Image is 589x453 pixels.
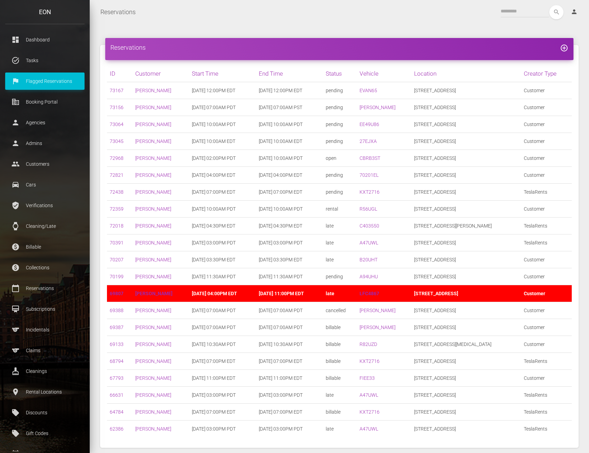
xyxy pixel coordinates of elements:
td: [STREET_ADDRESS][MEDICAL_DATA] [411,336,521,353]
a: KXT2716 [360,409,380,415]
td: TeslaRents [521,184,572,201]
td: late [323,251,357,268]
a: 70201EL [360,172,379,178]
td: [STREET_ADDRESS] [411,285,521,302]
td: billable [323,336,357,353]
a: 73045 [110,138,124,144]
a: person Admins [5,135,85,152]
a: [PERSON_NAME] [135,257,171,262]
a: KXT2716 [360,358,380,364]
a: A47UWL [360,426,378,432]
td: billable [323,319,357,336]
a: [PERSON_NAME] [135,155,171,161]
td: late [323,285,357,302]
p: Discounts [10,407,79,418]
td: Customer [521,150,572,167]
a: 69387 [110,325,124,330]
a: [PERSON_NAME] [135,122,171,127]
a: A94UHU [360,274,378,279]
td: [DATE] 12:00PM EDT [189,82,256,99]
td: Customer [521,82,572,99]
p: Gift Codes [10,428,79,438]
a: [PERSON_NAME] [135,426,171,432]
a: paid Billable [5,238,85,256]
a: sports Claims [5,342,85,359]
p: Collections [10,262,79,273]
button: search [549,5,563,19]
a: [PERSON_NAME] [135,358,171,364]
td: [STREET_ADDRESS] [411,319,521,336]
th: Vehicle [357,65,411,82]
td: late [323,234,357,251]
a: [PERSON_NAME] [135,341,171,347]
td: rental [323,201,357,218]
h4: Reservations [110,43,568,52]
a: task_alt Tasks [5,52,85,69]
a: [PERSON_NAME] [135,291,173,296]
td: Customer [521,302,572,319]
td: [DATE] 07:00PM EDT [256,404,323,421]
td: [DATE] 10:30AM PDT [256,336,323,353]
td: open [323,150,357,167]
td: [STREET_ADDRESS] [411,150,521,167]
td: pending [323,82,357,99]
a: EE49U86 [360,122,379,127]
a: paid Collections [5,259,85,276]
a: B20UHT [360,257,377,262]
p: Booking Portal [10,97,79,107]
a: [PERSON_NAME] [135,88,171,93]
a: local_offer Discounts [5,404,85,421]
td: [STREET_ADDRESS] [411,353,521,370]
td: [DATE] 03:30PM EDT [256,251,323,268]
td: [DATE] 11:00PM EDT [189,370,256,387]
a: local_offer Gift Codes [5,425,85,442]
td: TeslaRents [521,404,572,421]
p: Verifications [10,200,79,211]
th: Start Time [189,65,256,82]
a: 72821 [110,172,124,178]
td: [DATE] 03:00PM PDT [189,387,256,404]
p: Cars [10,180,79,190]
a: [PERSON_NAME] [135,325,171,330]
td: [DATE] 07:00AM PDT [189,319,256,336]
td: [STREET_ADDRESS] [411,116,521,133]
th: Creator Type [521,65,572,82]
td: [DATE] 10:00AM PDT [256,201,323,218]
td: [STREET_ADDRESS] [411,387,521,404]
td: [DATE] 10:00AM EDT [189,133,256,150]
td: [DATE] 07:00PM EDT [189,353,256,370]
a: 66631 [110,392,124,398]
a: 73064 [110,122,124,127]
a: corporate_fare Booking Portal [5,93,85,110]
td: [STREET_ADDRESS] [411,302,521,319]
td: [DATE] 07:00PM EDT [189,404,256,421]
a: LFC4867 [360,291,379,296]
a: people Customers [5,155,85,173]
a: [PERSON_NAME] [135,223,171,229]
td: [DATE] 04:30PM EDT [256,218,323,234]
a: [PERSON_NAME] [360,325,395,330]
a: [PERSON_NAME] [135,308,171,313]
td: [STREET_ADDRESS] [411,133,521,150]
a: [PERSON_NAME] [135,240,171,245]
td: [DATE] 07:00AM PDT [189,99,256,116]
a: 72018 [110,223,124,229]
a: [PERSON_NAME] [135,138,171,144]
a: [PERSON_NAME] [135,392,171,398]
a: [PERSON_NAME] [135,375,171,381]
td: Customer [521,116,572,133]
td: billable [323,353,357,370]
a: [PERSON_NAME] [135,189,171,195]
td: [DATE] 11:30AM PDT [256,268,323,285]
td: [DATE] 10:00AM PDT [256,116,323,133]
a: [PERSON_NAME] [135,105,171,110]
i: add_circle_outline [560,44,568,52]
p: Dashboard [10,35,79,45]
td: [DATE] 10:00AM PDT [189,116,256,133]
a: person [566,5,584,19]
td: late [323,421,357,437]
td: pending [323,116,357,133]
td: pending [323,99,357,116]
p: Tasks [10,55,79,66]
